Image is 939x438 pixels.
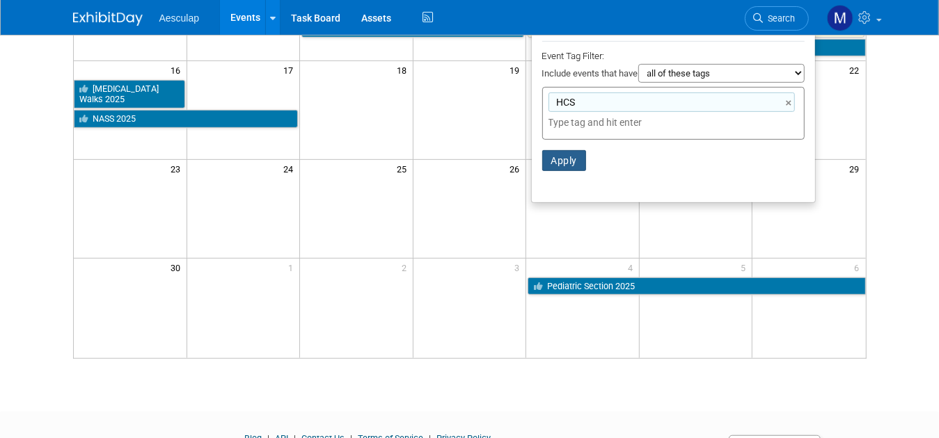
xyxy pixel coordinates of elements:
span: 3 [513,259,526,276]
div: Event Tag Filter: [542,48,805,64]
span: 25 [395,160,413,177]
span: 18 [395,61,413,79]
input: Type tag and hit enter [549,115,743,129]
span: 6 [853,259,866,276]
span: 4 [626,259,639,276]
a: Pediatric Section 2025 [528,277,865,295]
span: 2 [400,259,413,276]
span: 1 [287,259,299,276]
a: Search [745,6,809,31]
a: [MEDICAL_DATA] Walks 2025 [74,80,185,108]
span: 5 [739,259,752,276]
span: 23 [169,160,187,177]
span: 26 [508,160,526,177]
span: 29 [849,160,866,177]
span: 19 [508,61,526,79]
img: ExhibitDay [73,12,143,26]
span: Search [764,13,796,24]
div: Include events that have [542,64,805,87]
a: NASS 2025 [74,110,299,128]
a: × [786,95,795,111]
span: 24 [282,160,299,177]
span: 16 [169,61,187,79]
span: HCS [554,95,576,109]
span: 30 [169,259,187,276]
span: 17 [282,61,299,79]
img: Maggie Jenkins [827,5,853,31]
button: Apply [542,150,587,171]
span: 22 [849,61,866,79]
span: Aesculap [159,13,200,24]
